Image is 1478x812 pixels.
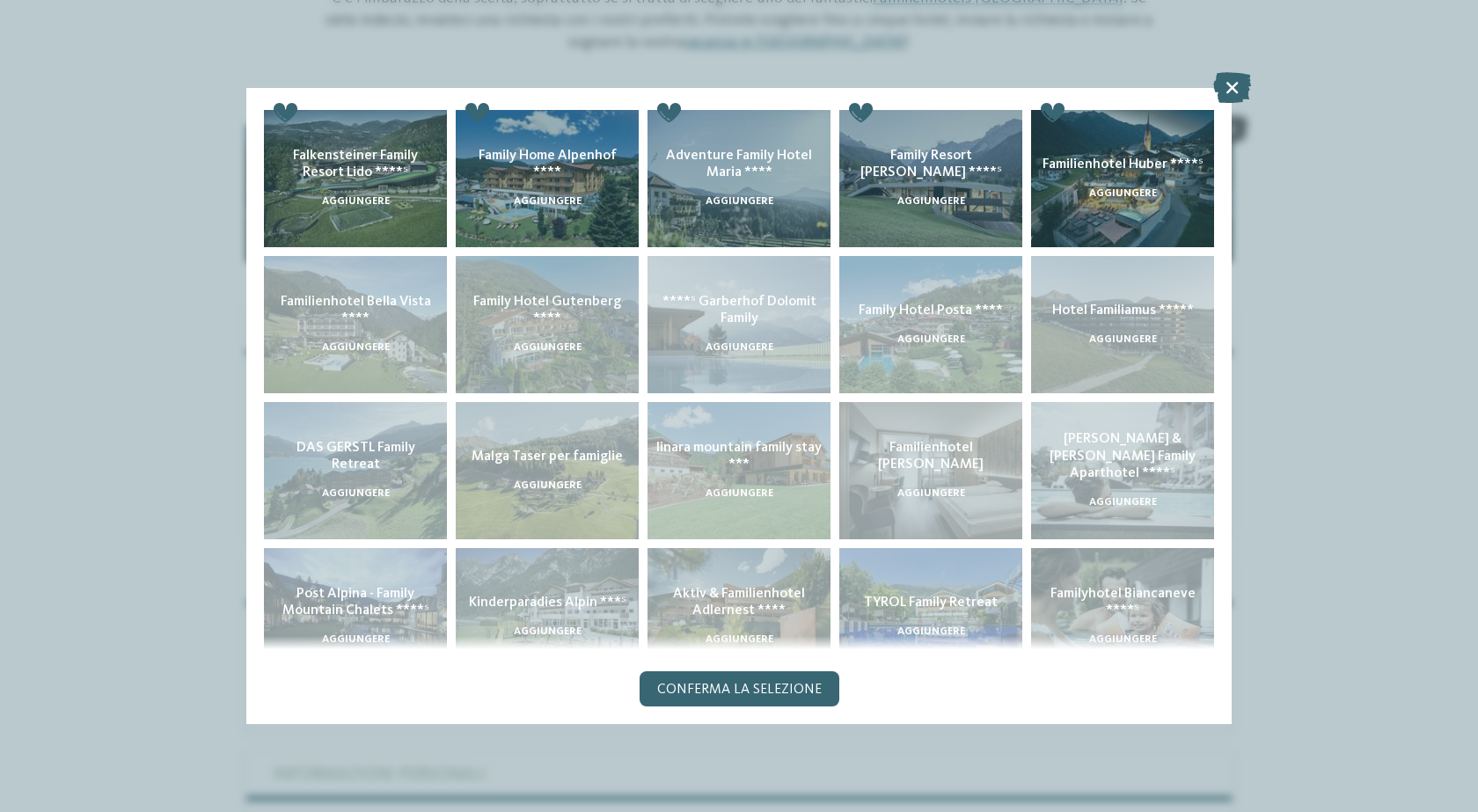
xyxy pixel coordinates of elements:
[514,196,582,207] span: aggiungere
[860,149,1002,179] span: Family Resort [PERSON_NAME] ****ˢ
[657,683,822,697] span: Conferma la selezione
[897,196,965,207] span: aggiungere
[479,149,617,179] span: Family Home Alpenhof ****
[293,149,418,179] span: Falkensteiner Family Resort Lido ****ˢ
[706,196,773,207] span: aggiungere
[322,196,390,207] span: aggiungere
[666,149,812,179] span: Adventure Family Hotel Maria ****
[1043,157,1204,172] span: Familienhotel Huber ****ˢ
[1089,188,1157,199] span: aggiungere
